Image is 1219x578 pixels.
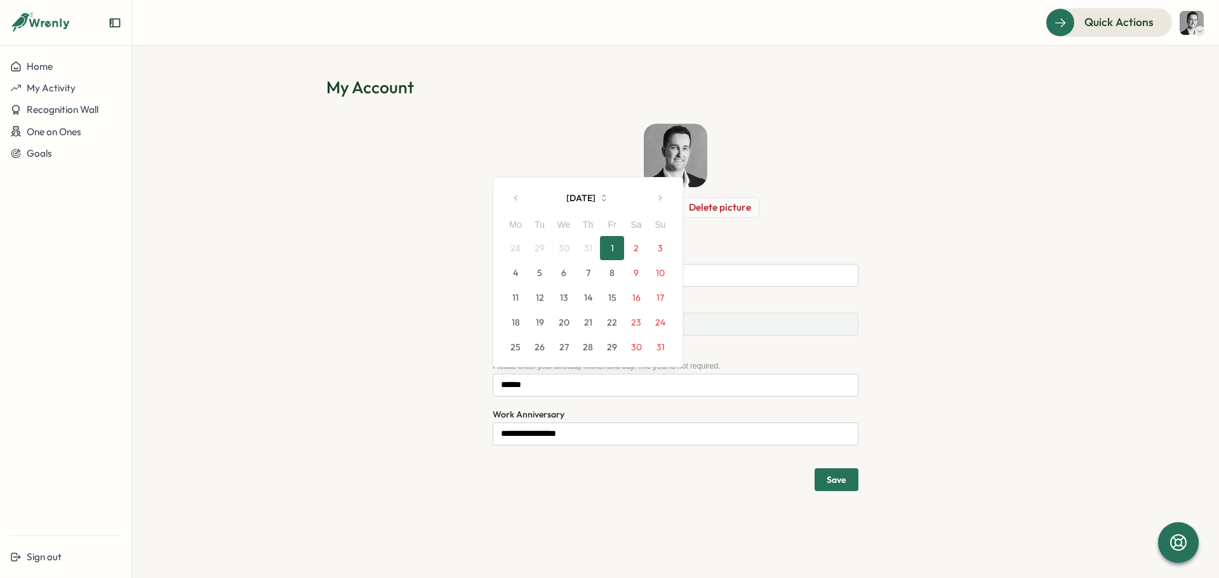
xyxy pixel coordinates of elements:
[576,286,600,310] button: 14
[326,76,1025,98] h1: My Account
[503,335,528,359] button: 25
[27,126,81,138] span: One on Ones
[576,335,600,359] button: 28
[528,261,552,285] button: 5
[27,82,76,94] span: My Activity
[27,60,53,72] span: Home
[1046,8,1172,36] button: Quick Actions
[528,218,552,232] div: Tu
[552,261,576,285] button: 6
[600,261,624,285] button: 8
[576,310,600,334] button: 21
[27,103,98,115] span: Recognition Wall
[600,335,624,359] button: 29
[1180,11,1204,35] img: Luke
[552,335,576,359] button: 27
[528,286,552,310] button: 12
[1084,14,1154,30] span: Quick Actions
[576,218,600,232] div: Th
[648,335,672,359] button: 31
[552,286,576,310] button: 13
[528,236,552,260] button: 29
[503,236,528,260] button: 28
[644,124,707,187] img: Luke
[576,236,600,260] button: 31
[528,335,552,359] button: 26
[503,310,528,334] button: 18
[624,310,648,334] button: 23
[109,16,121,29] button: Expand sidebar
[529,185,647,211] button: [DATE]
[552,310,576,334] button: 20
[27,147,52,159] span: Goals
[624,236,648,260] button: 2
[624,335,648,359] button: 30
[624,286,648,310] button: 16
[600,236,624,260] button: 1
[503,286,528,310] button: 11
[815,468,858,491] button: Save
[648,310,672,334] button: 24
[681,197,759,218] button: Delete picture
[503,218,528,232] div: Mo
[576,261,600,285] button: 7
[648,286,672,310] button: 17
[648,261,672,285] button: 10
[27,551,62,563] span: Sign out
[600,218,624,232] div: Fr
[493,408,564,422] label: Work Anniversary
[552,236,576,260] button: 30
[827,475,846,484] span: Save
[600,310,624,334] button: 22
[624,261,648,285] button: 9
[552,218,576,232] div: We
[648,218,672,232] div: Su
[648,236,672,260] button: 3
[528,310,552,334] button: 19
[503,261,528,285] button: 4
[624,218,648,232] div: Sa
[600,286,624,310] button: 15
